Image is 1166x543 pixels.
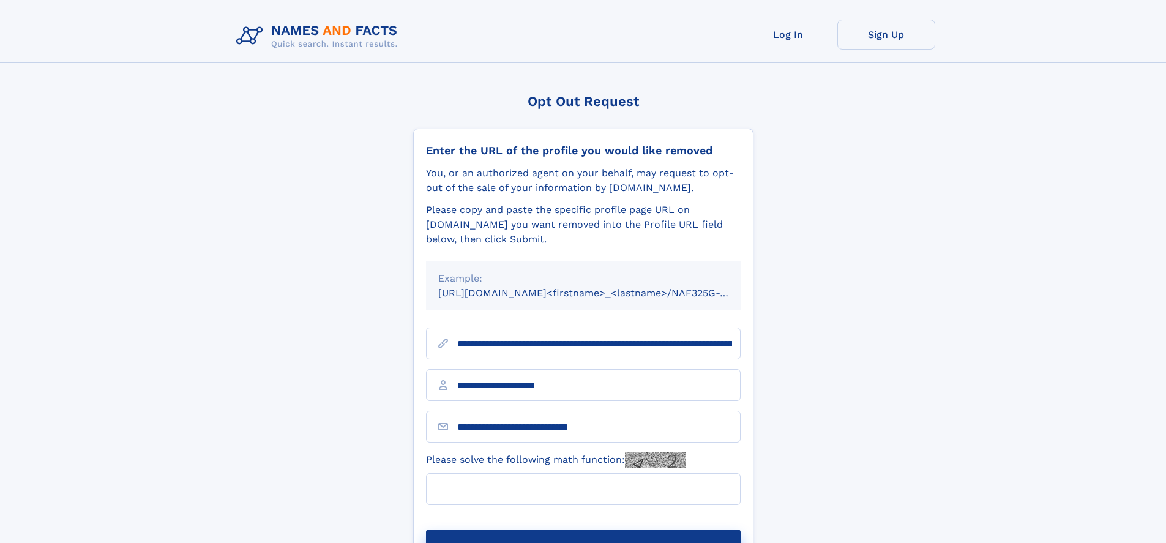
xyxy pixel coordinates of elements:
a: Log In [739,20,837,50]
div: You, or an authorized agent on your behalf, may request to opt-out of the sale of your informatio... [426,166,741,195]
div: Example: [438,271,728,286]
img: Logo Names and Facts [231,20,408,53]
small: [URL][DOMAIN_NAME]<firstname>_<lastname>/NAF325G-xxxxxxxx [438,287,764,299]
div: Please copy and paste the specific profile page URL on [DOMAIN_NAME] you want removed into the Pr... [426,203,741,247]
div: Enter the URL of the profile you would like removed [426,144,741,157]
a: Sign Up [837,20,935,50]
label: Please solve the following math function: [426,452,686,468]
div: Opt Out Request [413,94,753,109]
